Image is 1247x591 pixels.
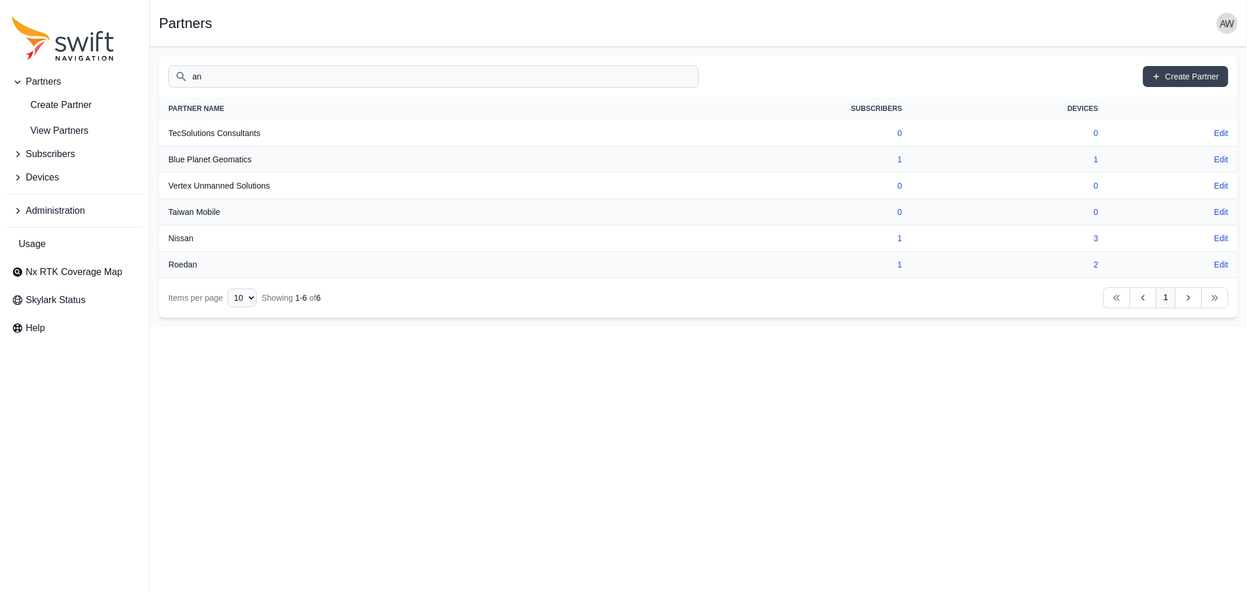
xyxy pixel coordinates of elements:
[159,147,635,173] th: Blue Planet Geomatics
[7,317,142,340] a: Help
[897,128,902,138] a: 0
[7,232,142,256] a: Usage
[635,97,911,120] th: Subscribers
[159,199,635,225] th: Taiwan Mobile
[1214,127,1228,139] a: Edit
[7,93,142,117] a: create-partner
[26,321,45,335] span: Help
[26,265,122,279] span: Nx RTK Coverage Map
[26,293,85,307] span: Skylark Status
[1214,180,1228,192] a: Edit
[26,75,61,89] span: Partners
[1143,66,1228,87] a: Create Partner
[7,70,142,93] button: Partners
[7,119,142,142] a: View Partners
[1214,154,1228,165] a: Edit
[159,16,212,30] h1: Partners
[1156,287,1176,308] a: 1
[897,234,902,243] a: 1
[159,120,635,147] th: TecSolutions Consultants
[1094,155,1099,164] a: 1
[19,237,46,251] span: Usage
[897,155,902,164] a: 1
[7,166,142,189] button: Devices
[295,293,307,303] span: 1 - 6
[1094,260,1099,269] a: 2
[261,292,320,304] div: Showing of
[1094,181,1099,190] a: 0
[7,260,142,284] a: Nx RTK Coverage Map
[159,278,1238,318] nav: Table navigation
[7,288,142,312] a: Skylark Status
[7,199,142,223] button: Administration
[168,65,699,88] input: Search
[159,252,635,278] th: Roedan
[159,173,635,199] th: Vertex Unmanned Solutions
[12,98,92,112] span: Create Partner
[1214,232,1228,244] a: Edit
[1094,128,1099,138] a: 0
[12,124,88,138] span: View Partners
[1094,207,1099,217] a: 0
[26,147,75,161] span: Subscribers
[316,293,321,303] span: 6
[897,207,902,217] a: 0
[26,204,85,218] span: Administration
[1214,259,1228,270] a: Edit
[26,171,59,185] span: Devices
[911,97,1107,120] th: Devices
[1094,234,1099,243] a: 3
[168,293,223,303] span: Items per page
[159,97,635,120] th: Partner Name
[1214,206,1228,218] a: Edit
[1217,13,1238,34] img: user photo
[7,142,142,166] button: Subscribers
[159,225,635,252] th: Nissan
[897,181,902,190] a: 0
[227,288,257,307] select: Display Limit
[897,260,902,269] a: 1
